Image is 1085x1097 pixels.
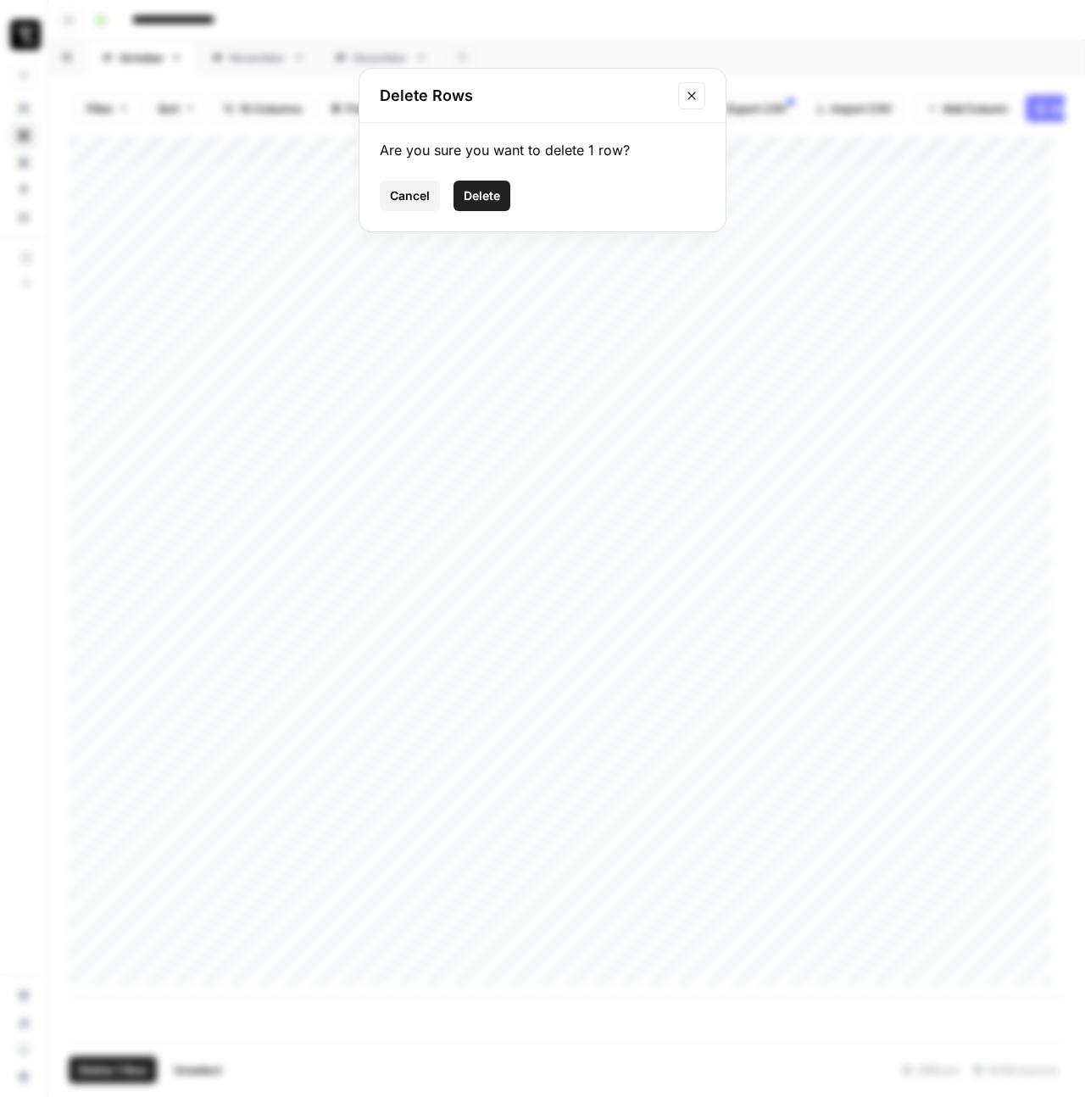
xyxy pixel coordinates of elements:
[678,82,705,109] button: Close modal
[380,181,440,211] button: Cancel
[380,84,668,108] h2: Delete Rows
[453,181,510,211] button: Delete
[380,140,705,160] div: Are you sure you want to delete 1 row?
[390,187,430,204] span: Cancel
[464,187,500,204] span: Delete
